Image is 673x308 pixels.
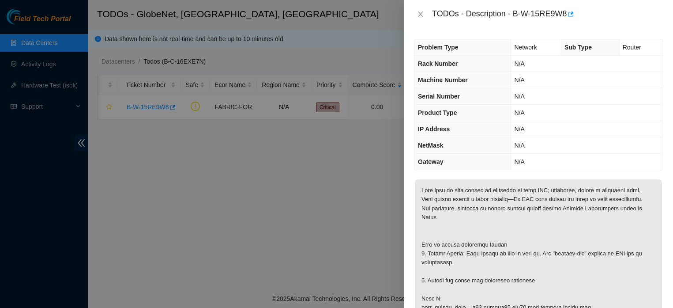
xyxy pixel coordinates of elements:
span: close [417,11,424,18]
span: Network [514,44,537,51]
span: Product Type [418,109,457,116]
span: N/A [514,125,524,133]
span: N/A [514,109,524,116]
span: Sub Type [564,44,592,51]
span: Rack Number [418,60,458,67]
div: TODOs - Description - B-W-15RE9W8 [432,7,662,21]
span: N/A [514,60,524,67]
span: N/A [514,76,524,84]
span: N/A [514,158,524,165]
span: N/A [514,93,524,100]
span: IP Address [418,125,450,133]
span: N/A [514,142,524,149]
span: NetMask [418,142,444,149]
span: Problem Type [418,44,459,51]
span: Router [623,44,641,51]
span: Machine Number [418,76,468,84]
button: Close [414,10,427,19]
span: Serial Number [418,93,460,100]
span: Gateway [418,158,444,165]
